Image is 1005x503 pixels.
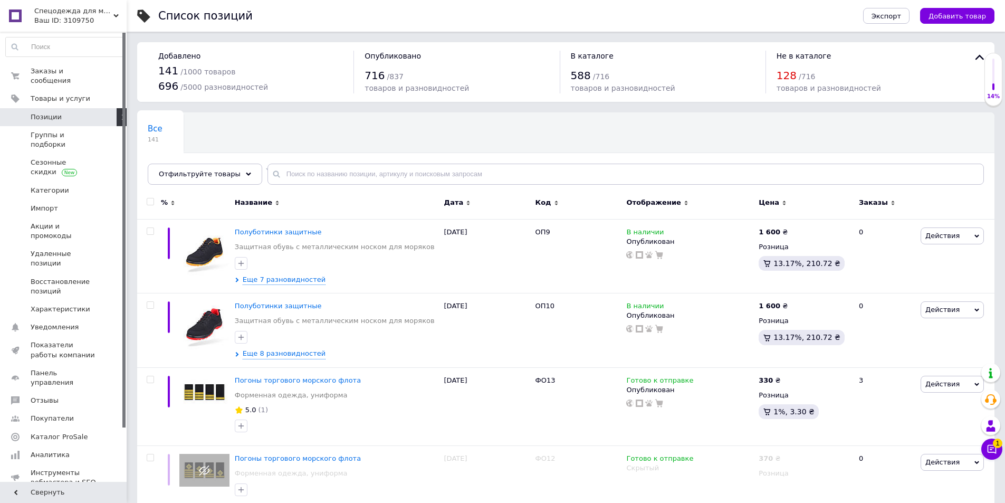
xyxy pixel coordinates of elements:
span: Автозаполнение характе... [148,164,260,174]
b: 330 [759,376,773,384]
span: Добавлено [158,52,200,60]
span: ОП10 [535,302,555,310]
div: Автозаполнение характеристик [137,153,281,193]
span: Отображение [626,198,681,207]
b: 370 [759,454,773,462]
a: Форменная одежда, униформа [235,469,348,478]
a: Форменная одежда, униформа [235,391,348,400]
div: Опубликован [626,385,753,395]
span: ФО13 [535,376,556,384]
img: Полуботинки защитные [179,301,229,352]
div: Розница [759,316,850,326]
div: Розница [759,391,850,400]
a: Защитная обувь с металлическим носком для моряков [235,316,435,326]
span: товаров и разновидностей [777,84,881,92]
span: / 837 [387,72,404,81]
span: Экспорт [872,12,901,20]
div: Опубликован [626,311,753,320]
b: 1 600 [759,228,780,236]
span: Группы и подборки [31,130,98,149]
span: ФО12 [535,454,556,462]
div: 0 [853,293,918,368]
input: Поиск [6,37,124,56]
span: Добавить товар [929,12,986,20]
span: Код [535,198,551,207]
a: Погоны торгового морского флота [235,454,361,462]
span: Цена [759,198,779,207]
span: Товары и услуги [31,94,90,103]
span: Удаленные позиции [31,249,98,268]
span: / 1000 товаров [180,68,235,76]
span: В наличии [626,228,664,239]
span: / 716 [799,72,815,81]
span: Дата [444,198,464,207]
img: Погоны торгового морского флота [179,454,229,487]
input: Поиск по названию позиции, артикулу и поисковым запросам [267,164,984,185]
a: Полуботинки защитные [235,228,322,236]
span: Все [148,124,162,134]
span: Погоны торгового морского флота [235,376,361,384]
span: 13.17%, 210.72 ₴ [773,259,840,268]
div: 14% [985,93,1002,100]
div: ₴ [759,227,788,237]
span: Отфильтруйте товары [159,170,241,178]
span: ОП9 [535,228,550,236]
div: Ваш ID: 3109750 [34,16,127,25]
span: товаров и разновидностей [571,84,675,92]
span: 716 [365,69,385,82]
div: 0 [853,219,918,293]
span: Действия [925,380,960,388]
span: Готово к отправке [626,376,693,387]
span: Акции и промокоды [31,222,98,241]
span: 1 [993,439,1002,448]
div: ₴ [759,376,780,385]
span: Сезонные скидки [31,158,98,177]
span: Спецодежда для моряков [34,6,113,16]
span: Инструменты вебмастера и SEO [31,468,98,487]
span: Покупатели [31,414,74,423]
span: Не в каталоге [777,52,831,60]
span: 1%, 3.30 ₴ [773,407,815,416]
div: ₴ [759,301,788,311]
div: Список позиций [158,11,253,22]
div: [DATE] [442,219,533,293]
div: [DATE] [442,293,533,368]
span: Импорт [31,204,58,213]
button: Добавить товар [920,8,994,24]
button: Экспорт [863,8,910,24]
span: Название [235,198,272,207]
span: Опубликовано [365,52,421,60]
span: 696 [158,80,178,92]
img: Погоны торгового морского флота [179,376,229,409]
span: 141 [158,64,178,77]
span: Готово к отправке [626,454,693,466]
span: Действия [925,458,960,466]
a: Защитная обувь с металлическим носком для моряков [235,242,435,252]
span: Еще 8 разновидностей [243,349,326,359]
span: Действия [925,232,960,240]
div: 3 [853,367,918,445]
span: 128 [777,69,797,82]
span: (1) [259,406,268,414]
span: Заказы [859,198,888,207]
span: 13.17%, 210.72 ₴ [773,333,840,341]
span: Позиции [31,112,62,122]
span: Уведомления [31,322,79,332]
span: Действия [925,306,960,314]
span: товаров и разновидностей [365,84,469,92]
div: Опубликован [626,237,753,246]
div: [DATE] [442,367,533,445]
span: Характеристики [31,305,90,314]
span: Показатели работы компании [31,340,98,359]
span: Каталог ProSale [31,432,88,442]
span: Категории [31,186,69,195]
img: Полуботинки защитные [179,227,229,278]
span: В наличии [626,302,664,313]
span: 141 [148,136,162,144]
div: ₴ [759,454,780,463]
div: Скрытый [626,463,753,473]
a: Полуботинки защитные [235,302,322,310]
b: 1 600 [759,302,780,310]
